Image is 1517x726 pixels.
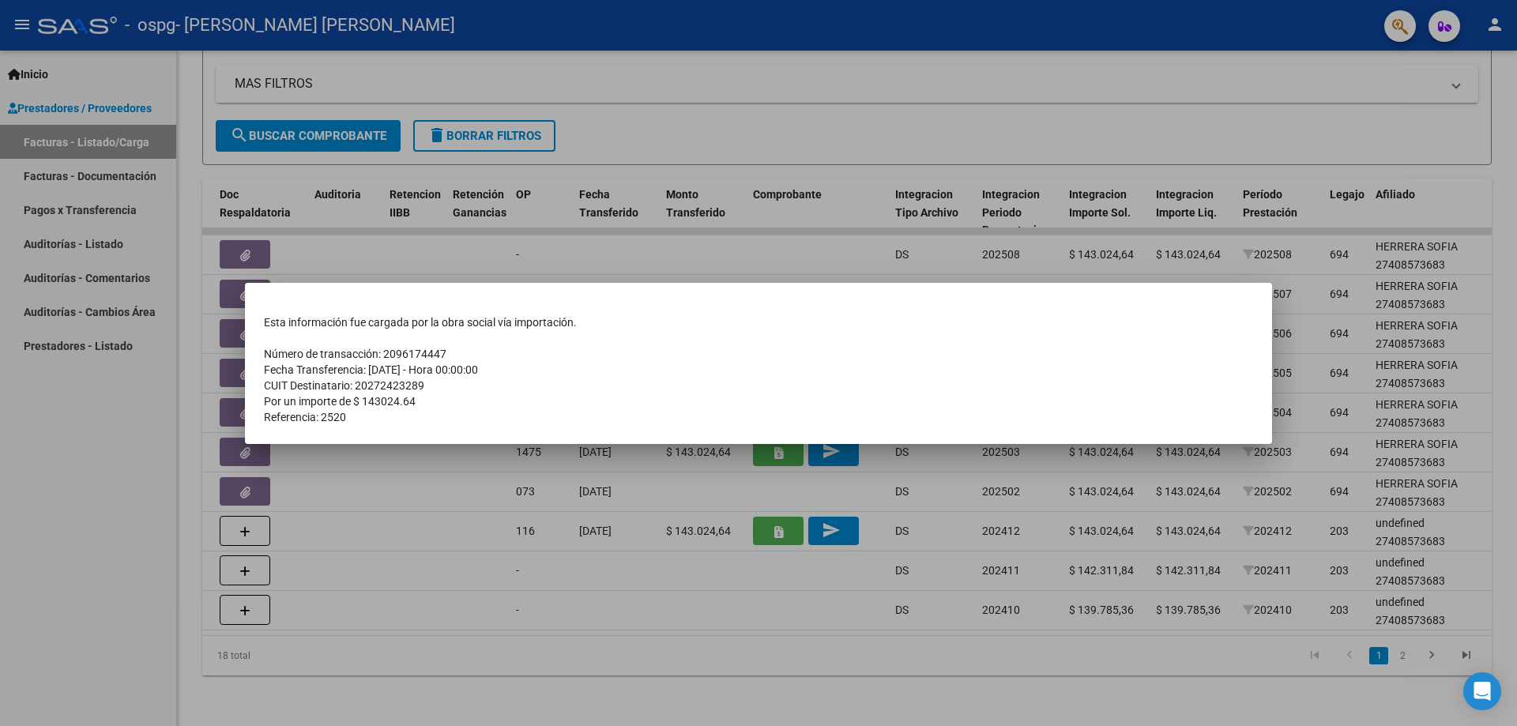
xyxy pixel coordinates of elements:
div: Open Intercom Messenger [1463,672,1501,710]
td: Número de transacción: 2096174447 [264,346,1253,362]
td: Fecha Transferencia: [DATE] - Hora 00:00:00 [264,362,1253,378]
td: Referencia: 2520 [264,409,1253,425]
td: Por un importe de $ 143024.64 [264,393,1253,409]
td: Esta información fue cargada por la obra social vía importación. [264,314,1253,330]
td: CUIT Destinatario: 20272423289 [264,378,1253,393]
